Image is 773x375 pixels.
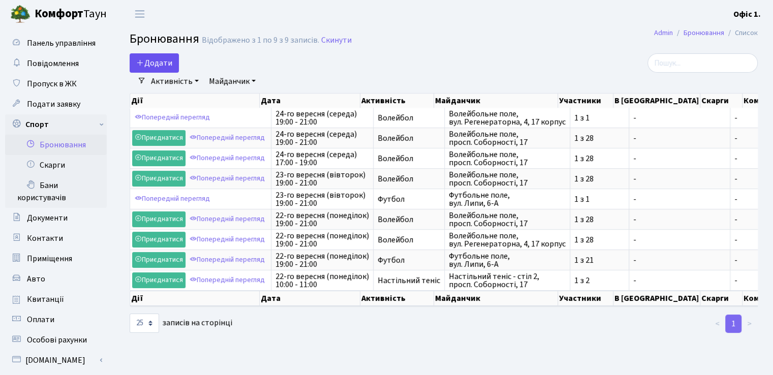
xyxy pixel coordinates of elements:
[574,215,625,224] span: 1 з 28
[132,232,185,247] a: Приєднатися
[700,291,742,306] th: Скарги
[449,252,566,268] span: Футбольне поле, вул. Липи, 6-А
[27,294,64,305] span: Квитанції
[130,53,179,73] button: Додати
[574,195,625,203] span: 1 з 1
[27,253,72,264] span: Приміщення
[27,38,96,49] span: Панель управління
[434,291,558,306] th: Майданчик
[187,211,267,227] a: Попередній перегляд
[27,99,80,110] span: Подати заявку
[378,215,440,224] span: Волейбол
[647,53,758,73] input: Пошук...
[449,110,566,126] span: Волейбольне поле, вул. Регенераторна, 4, 17 корпус
[275,130,369,146] span: 24-го вересня (середа) 19:00 - 21:00
[132,272,185,288] a: Приєднатися
[558,291,613,306] th: Участники
[132,130,185,146] a: Приєднатися
[275,211,369,228] span: 22-го вересня (понеділок) 19:00 - 21:00
[378,236,440,244] span: Волейбол
[132,171,185,186] a: Приєднатися
[130,314,232,333] label: записів на сторінці
[378,175,440,183] span: Волейбол
[654,27,673,38] a: Admin
[378,276,440,285] span: Настільний теніс
[449,232,566,248] span: Волейбольне поле, вул. Регенераторна, 4, 17 корпус
[5,94,107,114] a: Подати заявку
[130,93,260,108] th: Дії
[275,150,369,167] span: 24-го вересня (середа) 17:00 - 19:00
[449,130,566,146] span: Волейбольне поле, просп. Соборності, 17
[734,276,770,285] span: -
[378,134,440,142] span: Волейбол
[187,130,267,146] a: Попередній перегляд
[147,73,203,90] a: Активність
[187,272,267,288] a: Попередній перегляд
[27,58,79,69] span: Повідомлення
[633,215,726,224] span: -
[10,4,30,24] img: logo.png
[321,36,352,45] a: Скинути
[130,30,199,48] span: Бронювання
[449,171,566,187] span: Волейбольне поле, просп. Соборності, 17
[360,291,435,306] th: Активність
[733,8,761,20] a: Офіс 1.
[27,212,68,224] span: Документи
[130,291,260,306] th: Дії
[27,78,77,89] span: Пропуск в ЖК
[5,289,107,309] a: Квитанції
[35,6,107,23] span: Таун
[613,93,700,108] th: В [GEOGRAPHIC_DATA]
[734,154,770,163] span: -
[639,22,773,44] nav: breadcrumb
[5,175,107,208] a: Бани користувачів
[260,93,360,108] th: Дата
[633,175,726,183] span: -
[132,191,212,207] a: Попередній перегляд
[574,134,625,142] span: 1 з 28
[132,150,185,166] a: Приєднатися
[734,175,770,183] span: -
[360,93,435,108] th: Активність
[733,9,761,20] b: Офіс 1.
[734,134,770,142] span: -
[275,252,369,268] span: 22-го вересня (понеділок) 19:00 - 21:00
[574,236,625,244] span: 1 з 28
[574,154,625,163] span: 1 з 28
[27,273,45,285] span: Авто
[734,114,770,122] span: -
[35,6,83,22] b: Комфорт
[700,93,742,108] th: Скарги
[5,114,107,135] a: Спорт
[275,232,369,248] span: 22-го вересня (понеділок) 19:00 - 21:00
[275,110,369,126] span: 24-го вересня (середа) 19:00 - 21:00
[187,150,267,166] a: Попередній перегляд
[633,236,726,244] span: -
[260,291,360,306] th: Дата
[449,211,566,228] span: Волейбольне поле, просп. Соборності, 17
[5,155,107,175] a: Скарги
[187,171,267,186] a: Попередній перегляд
[27,314,54,325] span: Оплати
[449,272,566,289] span: Настільний теніс - стіл 2, просп. Соборності, 17
[187,232,267,247] a: Попередній перегляд
[275,171,369,187] span: 23-го вересня (вівторок) 19:00 - 21:00
[378,195,440,203] span: Футбол
[27,233,63,244] span: Контакти
[633,195,726,203] span: -
[378,256,440,264] span: Футбол
[633,256,726,264] span: -
[130,314,159,333] select: записів на сторінці
[378,114,440,122] span: Волейбол
[574,175,625,183] span: 1 з 28
[684,27,724,38] a: Бронювання
[5,350,107,370] a: [DOMAIN_NAME]
[633,154,726,163] span: -
[5,269,107,289] a: Авто
[633,276,726,285] span: -
[574,256,625,264] span: 1 з 21
[5,208,107,228] a: Документи
[132,211,185,227] a: Приєднатися
[5,309,107,330] a: Оплати
[5,74,107,94] a: Пропуск в ЖК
